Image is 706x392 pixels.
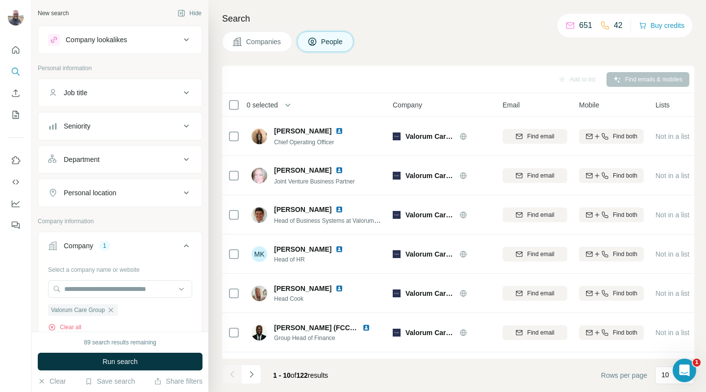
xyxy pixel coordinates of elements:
[274,178,355,185] span: Joint Venture Business Partner
[8,195,24,212] button: Dashboard
[8,84,24,102] button: Enrich CSV
[38,28,202,52] button: Company lookalikes
[252,129,267,144] img: Avatar
[64,121,90,131] div: Seniority
[579,208,644,222] button: Find both
[274,216,420,224] span: Head of Business Systems at Valorum Care Group PLC
[639,19,684,32] button: Buy credits
[64,241,93,251] div: Company
[393,329,401,337] img: Logo of Valorum Care Group
[656,250,689,258] span: Not in a list
[613,250,637,259] span: Find both
[656,100,670,110] span: Lists
[48,261,192,274] div: Select a company name or website
[274,294,355,303] span: Head Cook
[274,205,331,214] span: [PERSON_NAME]
[252,207,267,223] img: Avatar
[393,100,422,110] span: Company
[393,172,401,180] img: Logo of Valorum Care Group
[8,106,24,124] button: My lists
[102,357,138,366] span: Run search
[38,234,202,261] button: Company1
[503,168,567,183] button: Find email
[579,247,644,261] button: Find both
[579,168,644,183] button: Find both
[503,208,567,222] button: Find email
[579,325,644,340] button: Find both
[321,37,344,47] span: People
[8,41,24,59] button: Quick start
[579,20,592,31] p: 651
[503,247,567,261] button: Find email
[527,328,554,337] span: Find email
[274,244,331,254] span: [PERSON_NAME]
[64,155,100,164] div: Department
[48,323,81,332] button: Clear all
[274,324,377,332] span: [PERSON_NAME] (FCCA, MBA)
[614,20,623,31] p: 42
[661,370,669,380] p: 10
[38,217,202,226] p: Company information
[297,371,308,379] span: 122
[8,216,24,234] button: Feedback
[613,132,637,141] span: Find both
[273,371,291,379] span: 1 - 10
[38,64,202,73] p: Personal information
[393,132,401,140] img: Logo of Valorum Care Group
[579,286,644,301] button: Find both
[273,371,328,379] span: results
[274,165,331,175] span: [PERSON_NAME]
[38,376,66,386] button: Clear
[613,210,637,219] span: Find both
[656,289,689,297] span: Not in a list
[503,286,567,301] button: Find email
[291,371,297,379] span: of
[393,250,401,258] img: Logo of Valorum Care Group
[171,6,208,21] button: Hide
[222,12,694,26] h4: Search
[362,324,370,332] img: LinkedIn logo
[335,127,343,135] img: LinkedIn logo
[335,285,343,292] img: LinkedIn logo
[66,35,127,45] div: Company lookalikes
[99,241,110,250] div: 1
[405,328,454,338] span: Valorum Care Group
[38,114,202,138] button: Seniority
[335,245,343,253] img: LinkedIn logo
[503,325,567,340] button: Find email
[527,210,554,219] span: Find email
[613,328,637,337] span: Find both
[247,100,278,110] span: 0 selected
[393,289,401,297] img: Logo of Valorum Care Group
[335,166,343,174] img: LinkedIn logo
[503,100,520,110] span: Email
[527,171,554,180] span: Find email
[656,211,689,219] span: Not in a list
[274,284,331,293] span: [PERSON_NAME]
[527,132,554,141] span: Find email
[405,288,454,298] span: Valorum Care Group
[405,171,454,181] span: Valorum Care Group
[154,376,202,386] button: Share filters
[38,81,202,105] button: Job title
[405,210,454,220] span: Valorum Care Group
[527,289,554,298] span: Find email
[51,306,105,314] span: Valorum Care Group
[656,132,689,140] span: Not in a list
[405,131,454,141] span: Valorum Care Group
[274,255,355,264] span: Head of HR
[38,353,202,370] button: Run search
[8,63,24,80] button: Search
[252,168,267,183] img: Avatar
[252,246,267,262] div: MK
[242,365,261,384] button: Navigate to next page
[38,9,69,18] div: New search
[613,171,637,180] span: Find both
[503,129,567,144] button: Find email
[405,249,454,259] span: Valorum Care Group
[8,173,24,191] button: Use Surfe API
[85,376,135,386] button: Save search
[38,148,202,171] button: Department
[274,139,334,146] span: Chief Operating Officer
[527,250,554,259] span: Find email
